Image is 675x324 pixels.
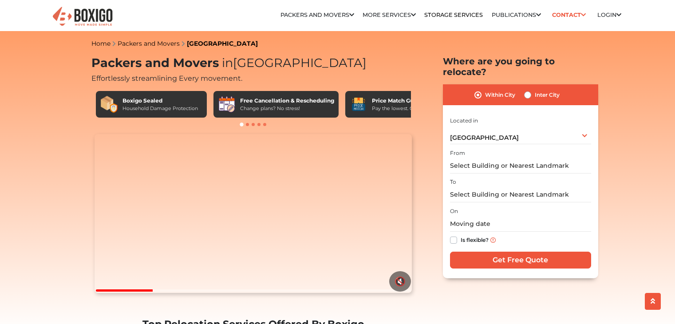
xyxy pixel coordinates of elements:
[363,12,416,18] a: More services
[485,90,515,100] label: Within City
[389,271,411,292] button: 🔇
[535,90,560,100] label: Inter City
[51,6,114,28] img: Boxigo
[461,235,489,244] label: Is flexible?
[490,237,496,243] img: info
[91,56,415,71] h1: Packers and Movers
[549,8,589,22] a: Contact
[597,12,621,18] a: Login
[450,178,456,186] label: To
[218,95,236,113] img: Free Cancellation & Rescheduling
[492,12,541,18] a: Publications
[450,207,458,215] label: On
[240,105,334,112] div: Change plans? No stress!
[450,187,591,202] input: Select Building or Nearest Landmark
[450,117,478,125] label: Located in
[91,40,111,47] a: Home
[91,74,242,83] span: Effortlessly streamlining Every movement.
[118,40,180,47] a: Packers and Movers
[450,252,591,269] input: Get Free Quote
[450,158,591,174] input: Select Building or Nearest Landmark
[450,134,519,142] span: [GEOGRAPHIC_DATA]
[372,105,439,112] div: Pay the lowest. Guaranteed!
[95,134,412,293] video: Your browser does not support the video tag.
[443,56,598,77] h2: Where are you going to relocate?
[372,97,439,105] div: Price Match Guarantee
[222,55,233,70] span: in
[122,105,198,112] div: Household Damage Protection
[645,293,661,310] button: scroll up
[450,149,465,157] label: From
[450,216,591,232] input: Moving date
[280,12,354,18] a: Packers and Movers
[219,55,367,70] span: [GEOGRAPHIC_DATA]
[100,95,118,113] img: Boxigo Sealed
[240,97,334,105] div: Free Cancellation & Rescheduling
[424,12,483,18] a: Storage Services
[122,97,198,105] div: Boxigo Sealed
[350,95,367,113] img: Price Match Guarantee
[187,40,258,47] a: [GEOGRAPHIC_DATA]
